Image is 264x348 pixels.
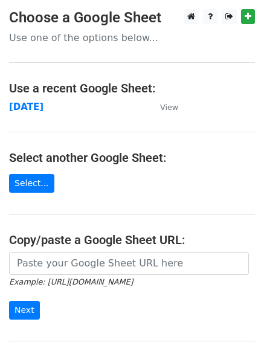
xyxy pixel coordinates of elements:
p: Use one of the options below... [9,31,255,44]
small: View [160,103,178,112]
h4: Copy/paste a Google Sheet URL: [9,233,255,247]
a: [DATE] [9,101,43,112]
small: Example: [URL][DOMAIN_NAME] [9,277,133,286]
input: Paste your Google Sheet URL here [9,252,249,275]
a: Select... [9,174,54,193]
h4: Use a recent Google Sheet: [9,81,255,95]
h4: Select another Google Sheet: [9,150,255,165]
h3: Choose a Google Sheet [9,9,255,27]
input: Next [9,301,40,320]
a: View [148,101,178,112]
